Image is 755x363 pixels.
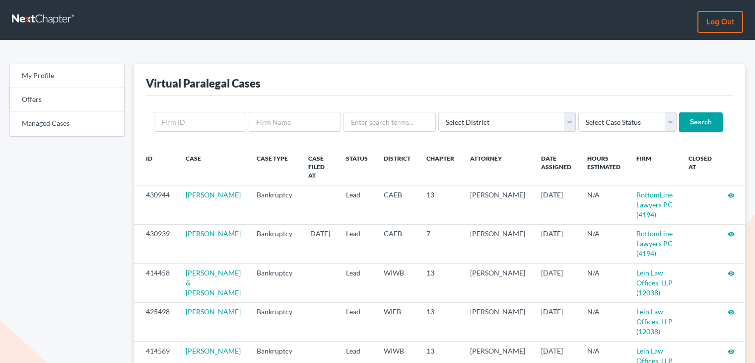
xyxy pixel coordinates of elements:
[728,231,735,238] i: visibility
[418,185,462,224] td: 13
[579,302,628,341] td: N/A
[728,190,735,199] a: visibility
[338,185,376,224] td: Lead
[628,148,681,185] th: Firm
[533,148,579,185] th: Date Assigned
[249,148,300,185] th: Case Type
[376,185,418,224] td: CAEB
[134,302,178,341] td: 425498
[186,307,241,316] a: [PERSON_NAME]
[681,148,720,185] th: Closed at
[376,224,418,263] td: CAEB
[728,192,735,199] i: visibility
[10,64,124,88] a: My Profile
[343,112,436,132] input: Enter search terms...
[338,302,376,341] td: Lead
[728,347,735,355] a: visibility
[533,185,579,224] td: [DATE]
[462,148,533,185] th: Attorney
[376,302,418,341] td: WIEB
[249,185,300,224] td: Bankruptcy
[728,348,735,355] i: visibility
[134,185,178,224] td: 430944
[533,302,579,341] td: [DATE]
[728,309,735,316] i: visibility
[533,224,579,263] td: [DATE]
[728,229,735,238] a: visibility
[579,148,628,185] th: Hours Estimated
[134,224,178,263] td: 430939
[134,148,178,185] th: ID
[10,88,124,112] a: Offers
[249,224,300,263] td: Bankruptcy
[249,264,300,302] td: Bankruptcy
[636,229,673,258] a: BottomLine Lawyers PC (4194)
[728,307,735,316] a: visibility
[728,269,735,277] a: visibility
[338,264,376,302] td: Lead
[134,264,178,302] td: 414458
[178,148,249,185] th: Case
[146,76,261,91] div: Virtual Paralegal Cases
[636,190,673,219] a: BottomLine Lawyers PC (4194)
[186,190,241,199] a: [PERSON_NAME]
[376,148,418,185] th: District
[249,112,341,132] input: Firm Name
[418,302,462,341] td: 13
[10,112,124,136] a: Managed Cases
[533,264,579,302] td: [DATE]
[186,347,241,355] a: [PERSON_NAME]
[728,270,735,277] i: visibility
[636,269,673,297] a: Lein Law Offices, LLP (12038)
[249,302,300,341] td: Bankruptcy
[186,229,241,238] a: [PERSON_NAME]
[338,224,376,263] td: Lead
[418,264,462,302] td: 13
[462,302,533,341] td: [PERSON_NAME]
[376,264,418,302] td: WIWB
[462,224,533,263] td: [PERSON_NAME]
[300,224,338,263] td: [DATE]
[697,11,743,33] a: Log out
[154,112,246,132] input: Firm ID
[418,148,462,185] th: Chapter
[636,307,673,336] a: Lein Law Offices, LLP (12038)
[579,224,628,263] td: N/A
[579,264,628,302] td: N/A
[300,148,338,185] th: Case Filed At
[462,185,533,224] td: [PERSON_NAME]
[186,269,241,297] a: [PERSON_NAME] & [PERSON_NAME]
[462,264,533,302] td: [PERSON_NAME]
[579,185,628,224] td: N/A
[679,112,723,132] input: Search
[418,224,462,263] td: 7
[338,148,376,185] th: Status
